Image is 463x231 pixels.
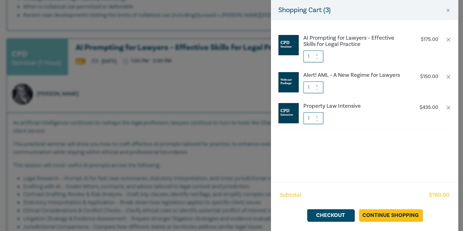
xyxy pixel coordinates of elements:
[278,5,331,15] h5: Shopping Cart ( 3 )
[303,35,407,47] a: AI Prompting for Lawyers – Effective Skills for Legal Practice
[303,51,323,62] input: 1
[278,103,299,123] img: CPD%20Intensive.jpg
[307,209,354,221] a: Checkout
[421,37,438,42] p: $ 175.00
[359,209,422,221] a: Continue Shopping
[303,103,407,109] a: Property Law Intensive
[303,81,323,93] input: 1
[278,35,299,55] img: CPD%20Seminar.jpg
[280,191,301,199] span: Subtotal
[278,72,299,92] img: Webcast%20Package.jpg
[445,7,451,13] button: Close
[303,72,407,78] a: Alert! AML – A New Regime for Lawyers
[420,105,438,111] p: $ 435.00
[420,74,438,80] p: $ 150.00
[429,191,450,199] span: $ 760.00
[303,112,323,124] input: 1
